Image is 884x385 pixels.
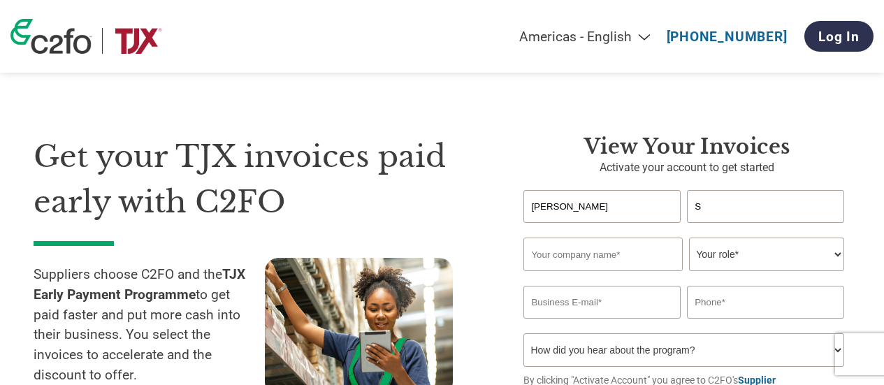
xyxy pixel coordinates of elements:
[804,21,874,52] a: Log In
[523,273,843,280] div: Invalid company name or company name is too long
[687,286,843,319] input: Phone*
[113,28,164,54] img: TJX
[687,190,843,223] input: Last Name*
[523,286,680,319] input: Invalid Email format
[523,159,850,176] p: Activate your account to get started
[10,19,92,54] img: c2fo logo
[667,29,788,45] a: [PHONE_NUMBER]
[523,320,680,328] div: Inavlid Email Address
[34,134,481,224] h1: Get your TJX invoices paid early with C2FO
[523,238,682,271] input: Your company name*
[689,238,843,271] select: Title/Role
[523,224,680,232] div: Invalid first name or first name is too long
[523,134,850,159] h3: View your invoices
[687,224,843,232] div: Invalid last name or last name is too long
[523,190,680,223] input: First Name*
[34,266,245,303] strong: TJX Early Payment Programme
[687,320,843,328] div: Inavlid Phone Number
